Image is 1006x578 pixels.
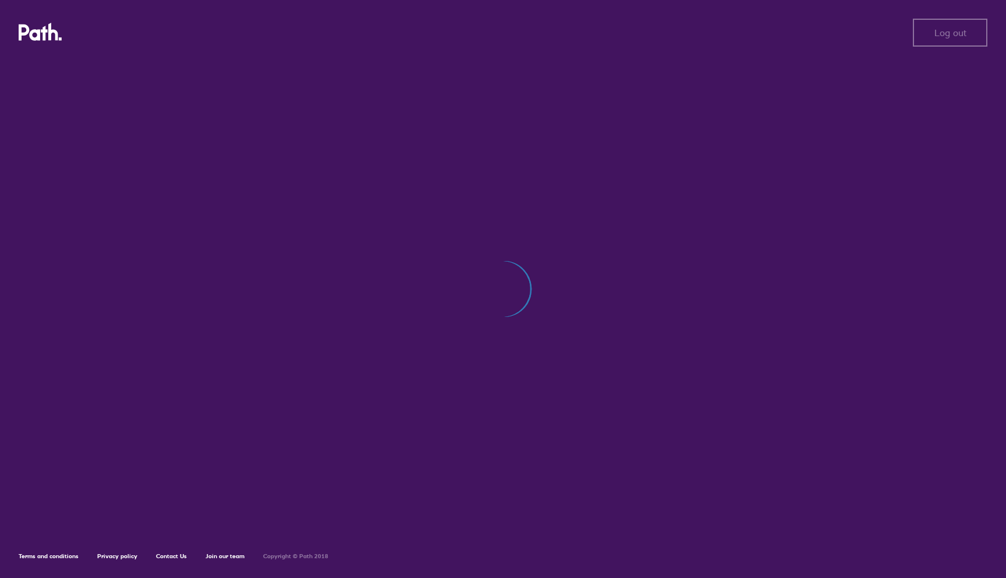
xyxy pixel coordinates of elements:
[913,19,987,47] button: Log out
[263,553,328,560] h6: Copyright © Path 2018
[206,552,245,560] a: Join our team
[934,27,966,38] span: Log out
[97,552,137,560] a: Privacy policy
[156,552,187,560] a: Contact Us
[19,552,79,560] a: Terms and conditions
